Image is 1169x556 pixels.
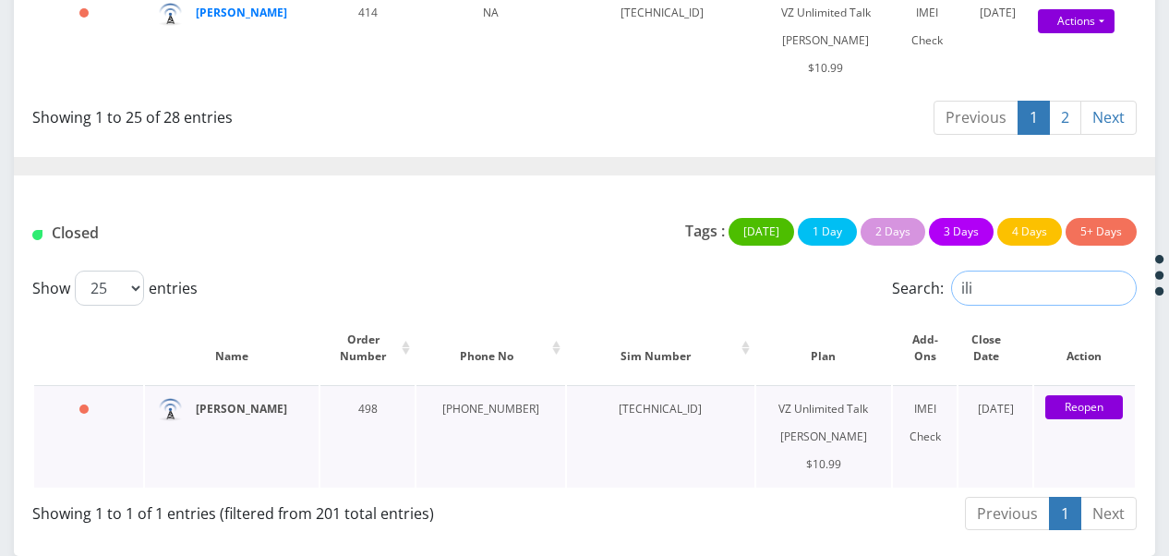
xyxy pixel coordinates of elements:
[685,220,725,242] p: Tags :
[196,401,287,417] a: [PERSON_NAME]
[861,218,925,246] button: 2 Days
[1049,101,1081,135] a: 2
[951,271,1137,306] input: Search:
[320,313,416,383] th: Order Number: activate to sort column ascending
[729,218,794,246] button: [DATE]
[1034,313,1135,383] th: Action
[416,385,564,488] td: [PHONE_NUMBER]
[75,271,144,306] select: Showentries
[958,385,1032,488] td: [DATE]
[902,395,947,451] div: IMEI Check
[997,218,1062,246] button: 4 Days
[567,385,754,488] td: [TECHNICAL_ID]
[958,313,1032,383] th: Close Date: activate to sort column ascending
[1080,497,1137,531] a: Next
[929,218,994,246] button: 3 Days
[965,497,1050,531] a: Previous
[320,385,416,488] td: 498
[416,313,564,383] th: Phone No: activate to sort column ascending
[1080,101,1137,135] a: Next
[1018,101,1050,135] a: 1
[756,385,891,488] td: VZ Unlimited Talk [PERSON_NAME] $10.99
[892,271,1137,306] label: Search:
[1038,9,1115,33] a: Actions
[196,5,287,20] a: [PERSON_NAME]
[1066,218,1137,246] button: 5+ Days
[893,313,957,383] th: Add-Ons
[798,218,857,246] button: 1 Day
[32,99,571,128] div: Showing 1 to 25 of 28 entries
[32,271,198,306] label: Show entries
[567,313,754,383] th: Sim Number: activate to sort column ascending
[32,230,42,240] img: Closed
[32,224,382,242] h1: Closed
[1045,395,1123,419] a: Reopen
[32,495,571,525] div: Showing 1 to 1 of 1 entries (filtered from 201 total entries)
[145,313,319,383] th: Name
[756,313,891,383] th: Plan
[1049,497,1081,531] a: 1
[934,101,1018,135] a: Previous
